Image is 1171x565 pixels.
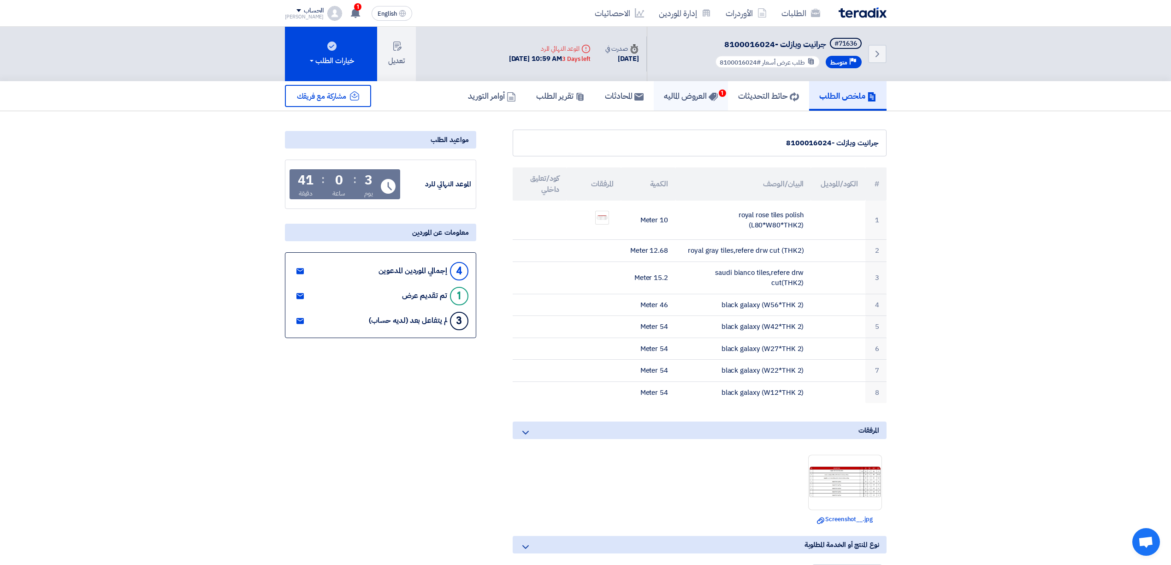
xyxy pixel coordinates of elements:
div: ساعة [332,189,346,198]
div: صدرت في [605,44,639,54]
div: 3 Days left [562,54,591,64]
div: إجمالي الموردين المدعوين [379,267,447,275]
h5: أوامر التوريد [468,90,516,101]
td: 8 [865,381,886,403]
div: 3 [365,174,373,187]
span: نوع المنتج أو الخدمة المطلوبة [804,540,879,550]
td: royal gray tiles,refere drw cut (THK2) [675,240,811,262]
td: 10 Meter [621,201,675,240]
div: : [321,171,325,188]
a: حائط التحديثات [728,81,809,111]
div: جرانيت وبازلت -8100016024 [520,137,879,149]
div: [DATE] 10:59 AM [509,54,591,64]
td: 54 Meter [621,360,675,382]
span: 1 [719,89,726,97]
div: 3 [450,312,468,330]
img: profile_test.png [327,6,342,21]
div: : [353,171,356,188]
h5: جرانيت وبازلت -8100016024 [713,38,863,51]
td: black galaxy (W56*THK 2) [675,294,811,316]
td: 1 [865,201,886,240]
div: تم تقديم عرض [402,291,447,300]
td: 46 Meter [621,294,675,316]
span: جرانيت وبازلت -8100016024 [724,38,826,50]
h5: حائط التحديثات [738,90,799,101]
span: متوسط [830,58,847,67]
img: Teradix logo [839,7,887,18]
a: أوامر التوريد [458,81,526,111]
div: الحساب [304,7,324,15]
div: 0 [335,174,343,187]
span: طلب عرض أسعار [762,58,805,67]
td: black galaxy (W12*THK 2) [675,381,811,403]
th: كود/تعليق داخلي [513,167,567,201]
div: [DATE] [605,54,639,64]
div: معلومات عن الموردين [285,224,476,241]
td: 5 [865,316,886,338]
h5: ملخص الطلب [819,90,876,101]
td: 54 Meter [621,338,675,360]
h5: تقرير الطلب [536,90,585,101]
th: البيان/الوصف [675,167,811,201]
img: Screenshot___1759314123308.jpg [596,214,609,221]
td: 4 [865,294,886,316]
td: black galaxy (W22*THK 2) [675,360,811,382]
a: الاحصائيات [587,2,651,24]
td: 3 [865,262,886,294]
td: royal rose tiles polish (L80*W80*THK2) [675,201,811,240]
div: الموعد النهائي للرد [402,179,471,190]
div: [PERSON_NAME] [285,14,324,19]
a: Screenshot__.jpg [811,515,879,524]
span: مشاركة مع فريقك [297,91,347,102]
th: # [865,167,886,201]
div: دقيقة [299,189,313,198]
div: 1 [450,287,468,305]
td: 7 [865,360,886,382]
div: #71636 [834,41,857,47]
img: Screenshot___1759314142883.jpg [809,465,881,499]
h5: المحادثات [605,90,644,101]
button: خيارات الطلب [285,27,377,81]
h5: العروض الماليه [664,90,718,101]
div: خيارات الطلب [308,55,354,66]
div: 4 [450,262,468,280]
div: لم يتفاعل بعد (لديه حساب) [369,316,447,325]
td: 2 [865,240,886,262]
a: ملخص الطلب [809,81,887,111]
th: المرفقات [567,167,621,201]
th: الكود/الموديل [811,167,865,201]
td: saudi bianco tiles,refere drw cut(THK2) [675,262,811,294]
span: المرفقات [858,425,879,435]
a: المحادثات [595,81,654,111]
a: الطلبات [774,2,828,24]
td: black galaxy (W42*THK 2) [675,316,811,338]
th: الكمية [621,167,675,201]
a: العروض الماليه1 [654,81,728,111]
div: 41 [298,174,313,187]
div: يوم [364,189,373,198]
span: English [378,11,397,17]
button: English [372,6,412,21]
a: إدارة الموردين [651,2,718,24]
div: Open chat [1132,528,1160,556]
td: 15.2 Meter [621,262,675,294]
button: تعديل [377,27,416,81]
span: 1 [354,3,361,11]
td: 12.68 Meter [621,240,675,262]
a: تقرير الطلب [526,81,595,111]
div: الموعد النهائي للرد [509,44,591,54]
span: #8100016024 [720,58,761,67]
td: 6 [865,338,886,360]
div: مواعيد الطلب [285,131,476,149]
td: 54 Meter [621,381,675,403]
td: black galaxy (W27*THK 2) [675,338,811,360]
a: الأوردرات [718,2,774,24]
td: 54 Meter [621,316,675,338]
